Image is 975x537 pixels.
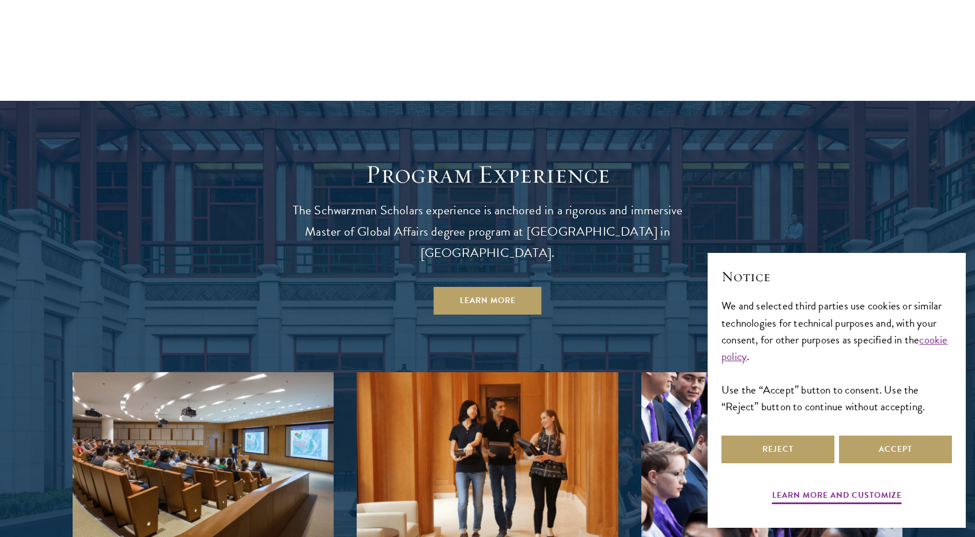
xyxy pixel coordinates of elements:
button: Reject [721,436,834,463]
button: Learn more and customize [772,488,902,506]
h2: Notice [721,267,952,286]
h1: Program Experience [280,158,695,191]
a: Learn More [434,287,542,315]
div: We and selected third parties use cookies or similar technologies for technical purposes and, wit... [721,297,952,414]
button: Accept [839,436,952,463]
p: The Schwarzman Scholars experience is anchored in a rigorous and immersive Master of Global Affai... [280,200,695,264]
a: cookie policy [721,331,948,365]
